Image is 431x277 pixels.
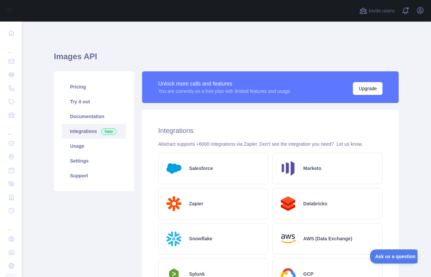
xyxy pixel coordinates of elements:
img: Logo [278,194,298,214]
iframe: Toggle Customer Support [370,249,418,264]
div: You are currently on a free plan with limited features and usage [158,88,290,95]
a: Try it out [62,94,126,109]
img: Logo [278,229,298,249]
h2: Salesforce [189,165,213,172]
img: Logo [164,159,184,178]
a: Support [62,168,126,183]
a: Usage [62,139,126,153]
h2: Databricks [303,200,328,207]
h1: Images API [54,51,399,67]
button: Invite users [358,5,396,16]
span: Invite users [369,7,395,15]
h2: Marketo [303,165,322,172]
button: Upgrade [353,82,383,95]
a: Let us know. [336,141,363,147]
h2: Zapier [189,200,203,207]
div: ... [5,123,16,136]
a: Pricing [62,79,126,94]
h2: Snowflake [189,235,212,242]
h2: AWS (Data Exchange) [303,235,352,242]
div: Abstract supports +6000 integrations via Zapier. Don't see the integration you need? [158,141,383,147]
h2: Integrations [158,126,383,135]
img: Logo [164,194,184,214]
div: Unlock more calls and features [158,80,290,88]
span: New [101,128,117,135]
a: Settings [62,153,126,168]
img: Logo [164,229,184,249]
img: Logo [278,159,298,178]
div: ... [5,40,16,54]
div: ... [5,218,16,232]
a: Integrations New [62,124,126,139]
a: Documentation [62,109,126,124]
